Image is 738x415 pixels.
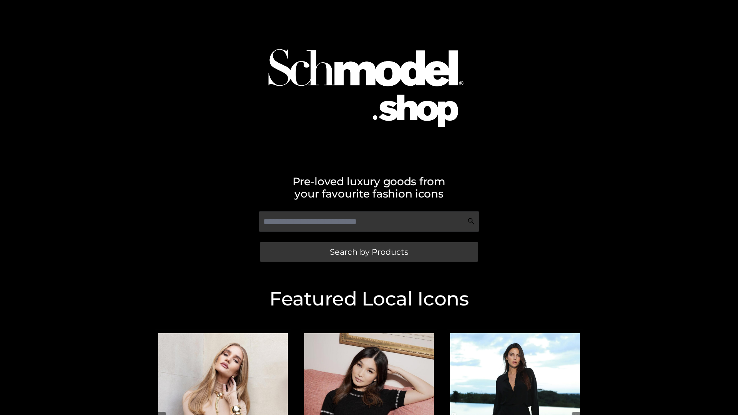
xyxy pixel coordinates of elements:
h2: Pre-loved luxury goods from your favourite fashion icons [150,175,588,200]
img: Search Icon [467,217,475,225]
h2: Featured Local Icons​ [150,289,588,309]
span: Search by Products [330,248,408,256]
a: Search by Products [260,242,478,262]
